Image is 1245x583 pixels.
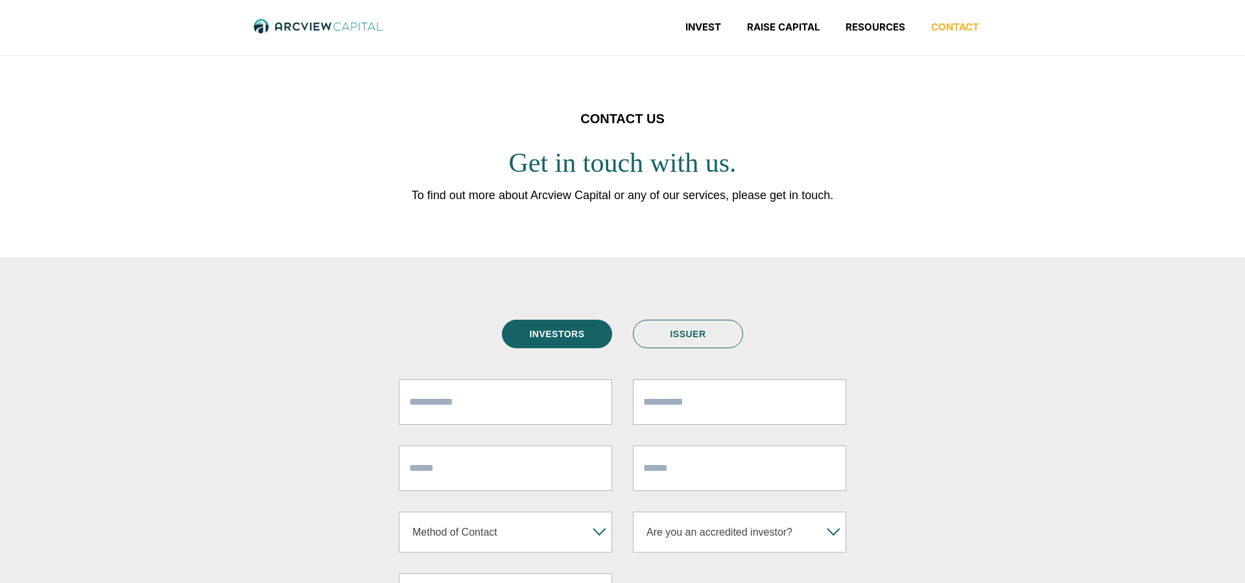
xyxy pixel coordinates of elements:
[165,185,1080,206] p: To find out more about Arcview Capital or any of our services, please get in touch.
[165,108,1080,130] h4: CONTACT US
[734,21,833,34] a: Raise Capital
[165,146,1080,180] h2: Get in touch with us.
[821,512,846,552] b: ▾
[672,21,734,34] a: Invest
[587,512,611,552] b: ▾
[833,21,918,34] a: Resources
[633,320,743,348] a: ISSUER
[918,21,992,34] a: Contact
[640,512,821,552] span: Are you an accredited investor?
[502,320,612,348] a: INVESTORS
[406,512,587,552] span: Method of Contact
